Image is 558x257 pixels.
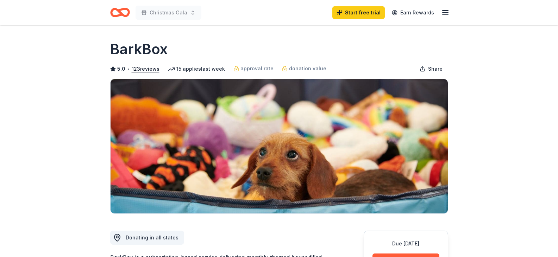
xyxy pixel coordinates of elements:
span: donation value [289,64,326,73]
span: approval rate [240,64,274,73]
a: Home [110,4,130,21]
a: Earn Rewards [388,6,438,19]
div: 15 applies last week [168,65,225,73]
a: Start free trial [332,6,385,19]
span: 5.0 [117,65,125,73]
a: approval rate [233,64,274,73]
span: Donating in all states [126,234,178,240]
h1: BarkBox [110,39,168,59]
span: • [127,66,130,72]
a: donation value [282,64,326,73]
button: Christmas Gala [136,6,201,20]
img: Image for BarkBox [111,79,448,213]
button: 123reviews [132,65,159,73]
span: Share [428,65,443,73]
span: Christmas Gala [150,8,187,17]
button: Share [414,62,448,76]
div: Due [DATE] [372,239,439,248]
